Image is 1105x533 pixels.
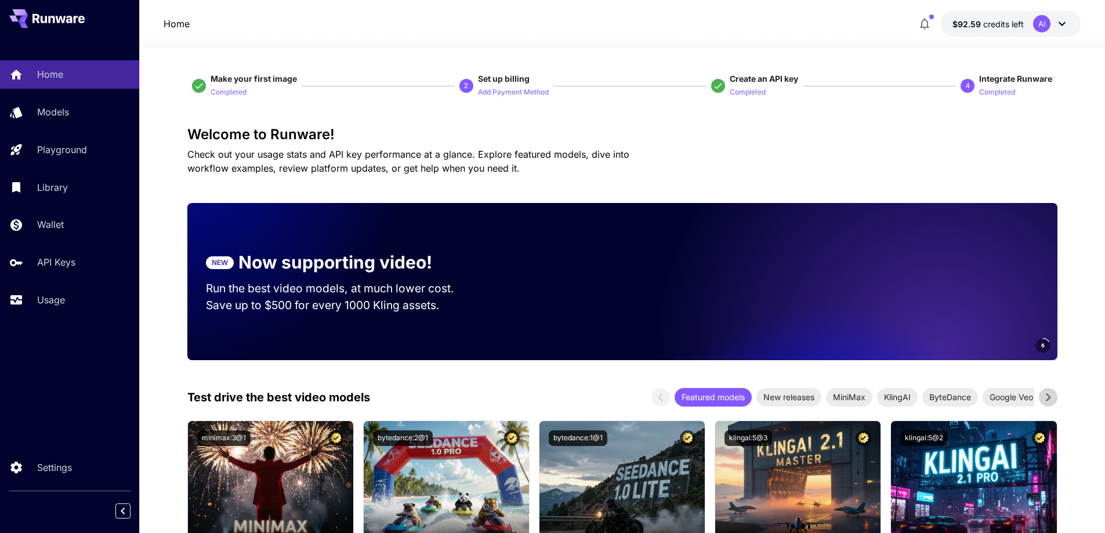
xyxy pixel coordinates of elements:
[756,391,821,403] span: New releases
[464,81,468,91] p: 2
[373,430,433,446] button: bytedance:2@1
[115,503,131,519] button: Collapse sidebar
[211,74,297,84] span: Make your first image
[37,180,68,194] p: Library
[680,430,695,446] button: Certified Model – Vetted for best performance and includes a commercial license.
[37,293,65,307] p: Usage
[164,17,190,31] a: Home
[979,85,1015,99] button: Completed
[1033,15,1050,32] div: AI
[675,388,752,407] div: Featured models
[187,389,370,406] p: Test drive the best video models
[238,249,432,275] p: Now supporting video!
[900,430,948,446] button: klingai:5@2
[187,148,629,174] span: Check out your usage stats and API key performance at a glance. Explore featured models, dive int...
[983,391,1040,403] span: Google Veo
[979,74,1052,84] span: Integrate Runware
[206,297,476,314] p: Save up to $500 for every 1000 Kling assets.
[922,391,978,403] span: ByteDance
[983,388,1040,407] div: Google Veo
[826,391,872,403] span: MiniMax
[197,430,251,446] button: minimax:3@1
[724,430,772,446] button: klingai:5@3
[164,17,190,31] nav: breadcrumb
[212,258,228,268] p: NEW
[37,143,87,157] p: Playground
[979,87,1015,98] p: Completed
[856,430,871,446] button: Certified Model – Vetted for best performance and includes a commercial license.
[730,87,766,98] p: Completed
[37,255,75,269] p: API Keys
[826,388,872,407] div: MiniMax
[922,388,978,407] div: ByteDance
[206,280,476,297] p: Run the best video models, at much lower cost.
[1032,430,1048,446] button: Certified Model – Vetted for best performance and includes a commercial license.
[549,430,607,446] button: bytedance:1@1
[478,87,549,98] p: Add Payment Method
[124,501,139,521] div: Collapse sidebar
[504,430,520,446] button: Certified Model – Vetted for best performance and includes a commercial license.
[37,217,64,231] p: Wallet
[37,105,69,119] p: Models
[478,85,549,99] button: Add Payment Method
[877,391,918,403] span: KlingAI
[941,10,1081,37] button: $92.5882AI
[675,391,752,403] span: Featured models
[730,74,798,84] span: Create an API key
[756,388,821,407] div: New releases
[187,126,1057,143] h3: Welcome to Runware!
[328,430,344,446] button: Certified Model – Vetted for best performance and includes a commercial license.
[211,85,247,99] button: Completed
[730,85,766,99] button: Completed
[37,67,63,81] p: Home
[1041,341,1045,350] span: 6
[952,19,983,29] span: $92.59
[952,18,1024,30] div: $92.5882
[478,74,530,84] span: Set up billing
[37,461,72,474] p: Settings
[983,19,1024,29] span: credits left
[211,87,247,98] p: Completed
[966,81,970,91] p: 4
[877,388,918,407] div: KlingAI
